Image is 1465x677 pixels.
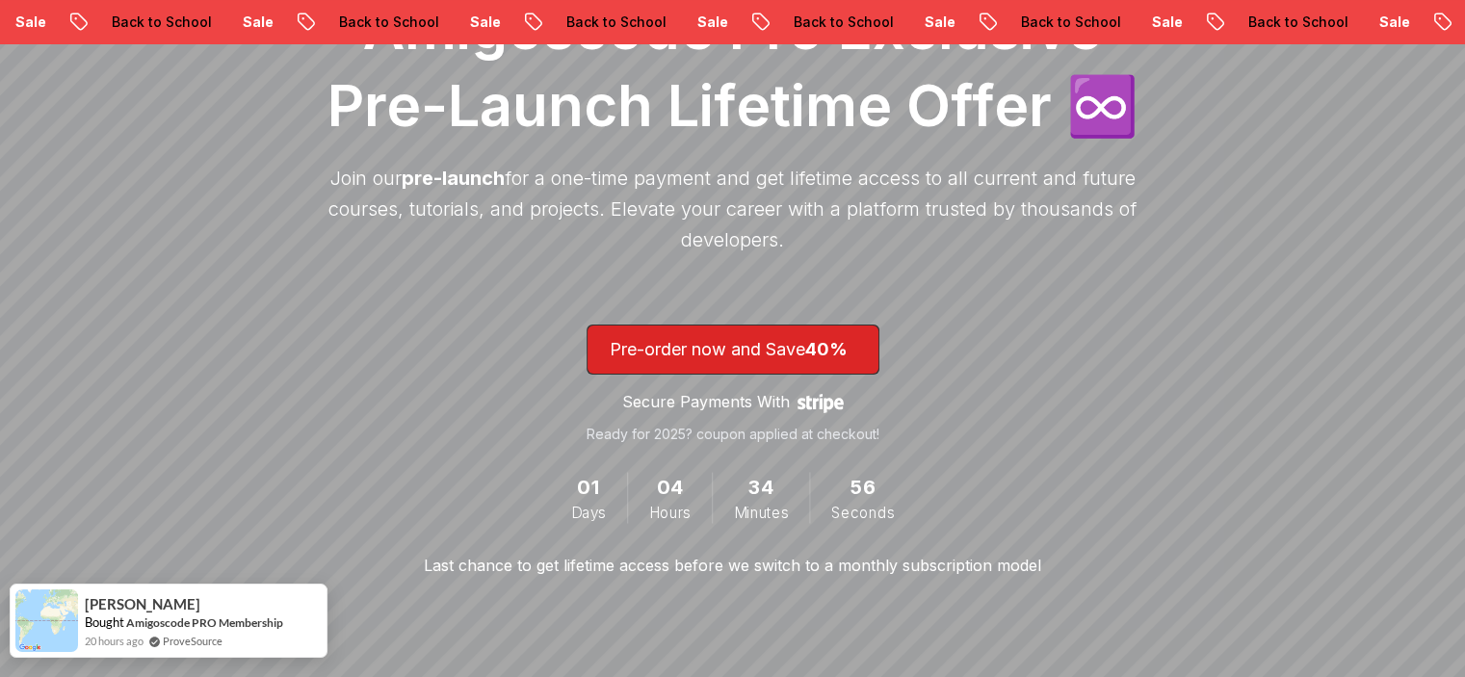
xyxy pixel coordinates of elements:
span: pre-launch [402,167,505,190]
p: Back to School [323,13,454,32]
p: Sale [1136,13,1197,32]
p: Pre-order now and Save [610,336,856,363]
p: Last chance to get lifetime access before we switch to a monthly subscription model [424,554,1041,577]
p: Back to School [1005,13,1136,32]
img: provesource social proof notification image [15,589,78,652]
p: Sale [226,13,288,32]
p: Sale [908,13,970,32]
p: Join our for a one-time payment and get lifetime access to all current and future courses, tutori... [319,163,1147,255]
a: lifetime-access [587,325,879,444]
p: Sale [454,13,515,32]
span: 4 Hours [657,473,684,503]
p: Back to School [95,13,226,32]
span: 20 hours ago [85,633,144,649]
span: 56 Seconds [850,473,876,503]
span: 1 Days [577,473,599,503]
p: Back to School [1232,13,1363,32]
span: 34 Minutes [748,473,773,503]
p: Ready for 2025? coupon applied at checkout! [587,425,879,444]
span: Bought [85,614,124,630]
p: Sale [1363,13,1425,32]
p: Back to School [777,13,908,32]
span: Days [571,502,606,523]
span: Minutes [734,502,788,523]
span: Hours [649,502,691,523]
p: Secure Payments With [622,390,790,413]
p: Back to School [550,13,681,32]
span: Seconds [831,502,894,523]
p: Sale [681,13,743,32]
span: 40% [805,339,848,359]
span: [PERSON_NAME] [85,596,200,612]
a: Amigoscode PRO Membership [126,615,283,630]
a: ProveSource [163,633,222,649]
